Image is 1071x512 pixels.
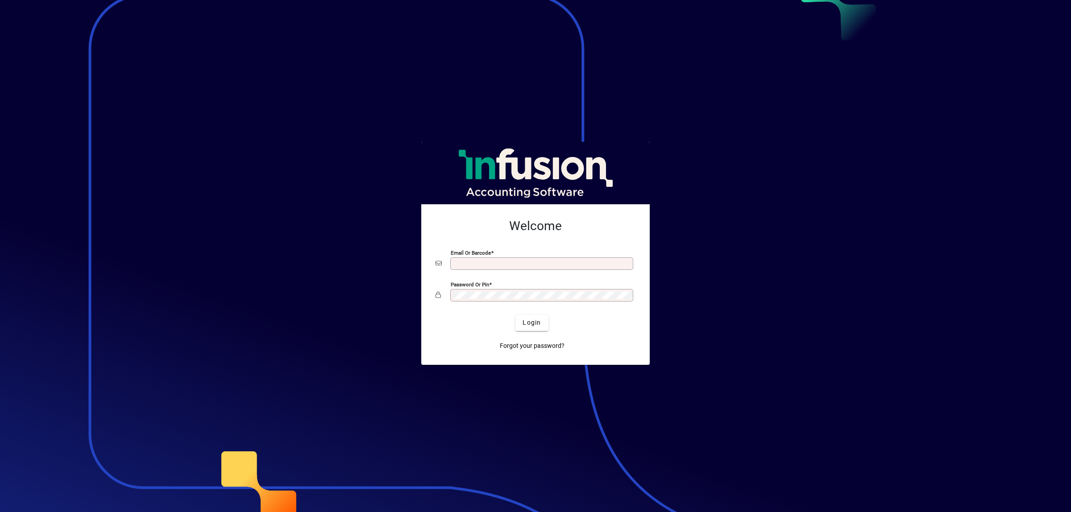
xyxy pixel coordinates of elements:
mat-label: Password or Pin [451,281,489,287]
h2: Welcome [436,219,635,234]
a: Forgot your password? [496,338,568,354]
span: Login [523,318,541,327]
span: Forgot your password? [500,341,565,351]
button: Login [515,315,548,331]
mat-label: Email or Barcode [451,249,491,256]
